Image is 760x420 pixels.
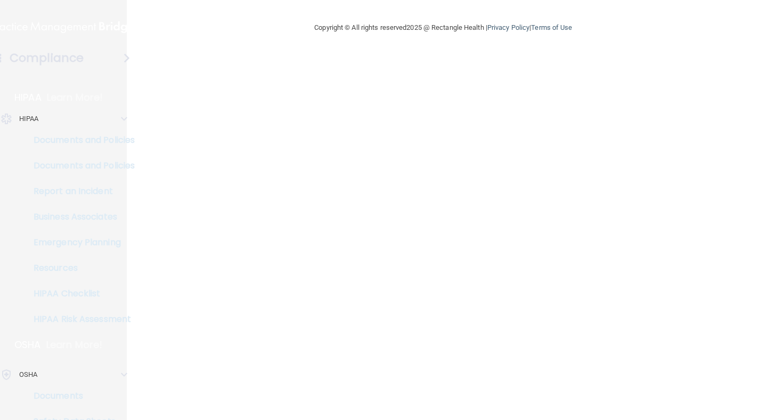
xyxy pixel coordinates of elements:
[47,91,103,104] p: Learn More!
[7,391,152,401] p: Documents
[7,160,152,171] p: Documents and Policies
[7,237,152,248] p: Emergency Planning
[7,135,152,146] p: Documents and Policies
[14,338,41,351] p: OSHA
[7,212,152,222] p: Business Associates
[19,112,39,125] p: HIPAA
[531,23,572,31] a: Terms of Use
[7,314,152,325] p: HIPAA Risk Assessment
[7,263,152,273] p: Resources
[7,186,152,197] p: Report an Incident
[19,368,37,381] p: OSHA
[14,91,42,104] p: HIPAA
[487,23,529,31] a: Privacy Policy
[10,51,84,66] h4: Compliance
[249,11,638,45] div: Copyright © All rights reserved 2025 @ Rectangle Health | |
[7,288,152,299] p: HIPAA Checklist
[46,338,103,351] p: Learn More!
